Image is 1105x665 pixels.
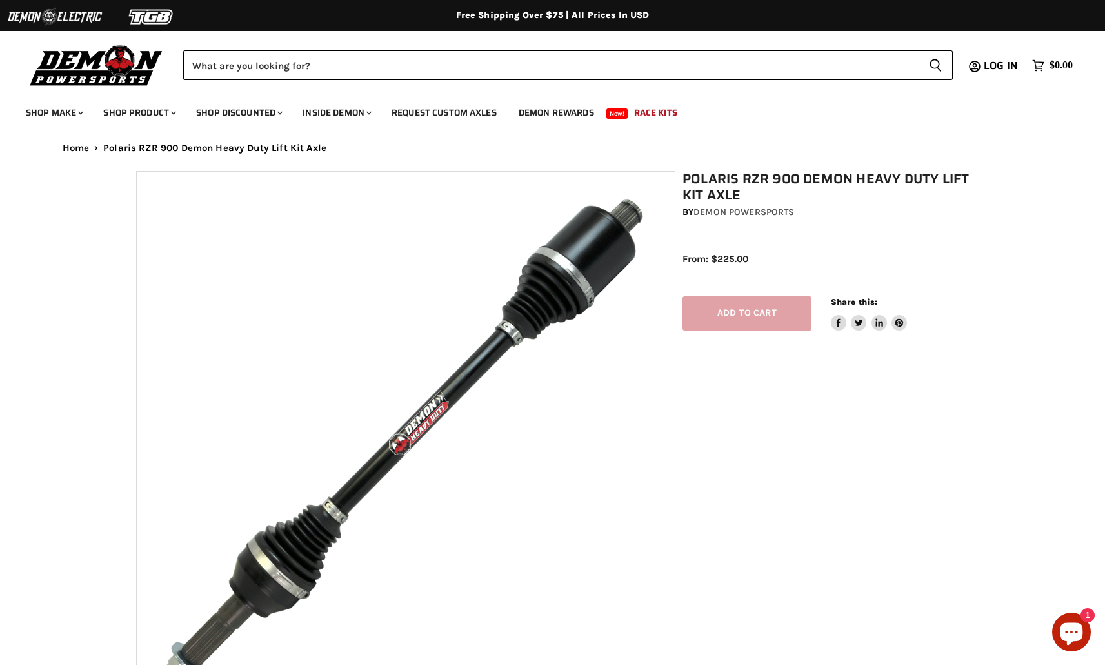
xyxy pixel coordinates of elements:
a: Race Kits [624,99,687,126]
a: Demon Powersports [693,207,794,218]
img: Demon Electric Logo 2 [6,5,103,29]
a: Home [63,143,90,154]
a: Inside Demon [293,99,379,126]
a: Shop Product [94,99,184,126]
form: Product [183,50,953,80]
h1: Polaris RZR 900 Demon Heavy Duty Lift Kit Axle [682,171,977,203]
a: Shop Discounted [186,99,290,126]
a: Demon Rewards [509,99,604,126]
span: Polaris RZR 900 Demon Heavy Duty Lift Kit Axle [103,143,326,154]
div: Free Shipping Over $75 | All Prices In USD [37,10,1069,21]
span: From: $225.00 [682,253,748,265]
ul: Main menu [16,94,1070,126]
aside: Share this: [831,296,908,331]
div: by [682,205,977,220]
button: Search [919,50,953,80]
span: Log in [984,57,1018,74]
span: Share this: [831,297,877,307]
img: TGB Logo 2 [103,5,200,29]
a: Request Custom Axles [382,99,506,126]
nav: Breadcrumbs [37,143,1069,154]
img: Demon Powersports [26,42,167,88]
inbox-online-store-chat: Shopify online store chat [1048,613,1095,655]
a: Shop Make [16,99,91,126]
input: Search [183,50,919,80]
a: Log in [978,60,1026,72]
a: $0.00 [1026,56,1079,75]
span: New! [606,108,628,119]
span: $0.00 [1050,59,1073,72]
